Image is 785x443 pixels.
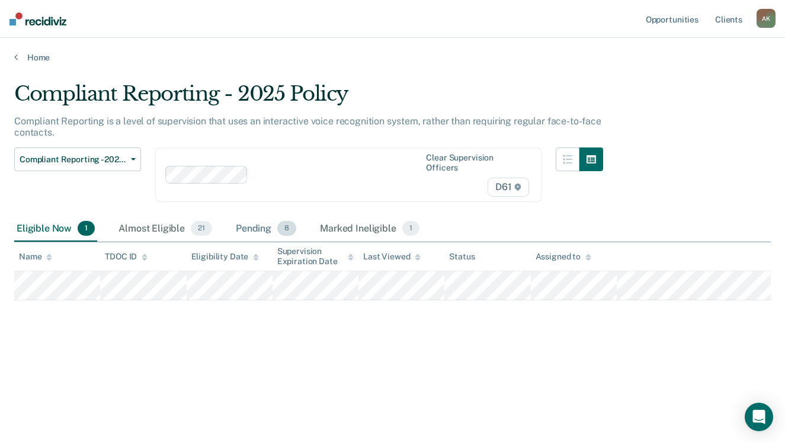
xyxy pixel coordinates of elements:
[14,52,771,63] a: Home
[277,221,296,236] span: 8
[536,252,591,262] div: Assigned to
[14,216,97,242] div: Eligible Now1
[488,178,528,197] span: D61
[116,216,214,242] div: Almost Eligible21
[426,153,526,173] div: Clear supervision officers
[191,221,212,236] span: 21
[402,221,419,236] span: 1
[78,221,95,236] span: 1
[277,246,354,267] div: Supervision Expiration Date
[9,12,66,25] img: Recidiviz
[757,9,776,28] div: A K
[20,155,126,165] span: Compliant Reporting - 2025 Policy
[363,252,421,262] div: Last Viewed
[105,252,148,262] div: TDOC ID
[14,115,601,138] p: Compliant Reporting is a level of supervision that uses an interactive voice recognition system, ...
[14,82,603,115] div: Compliant Reporting - 2025 Policy
[449,252,475,262] div: Status
[757,9,776,28] button: AK
[745,403,773,431] div: Open Intercom Messenger
[233,216,299,242] div: Pending8
[191,252,259,262] div: Eligibility Date
[318,216,422,242] div: Marked Ineligible1
[19,252,52,262] div: Name
[14,147,141,171] button: Compliant Reporting - 2025 Policy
